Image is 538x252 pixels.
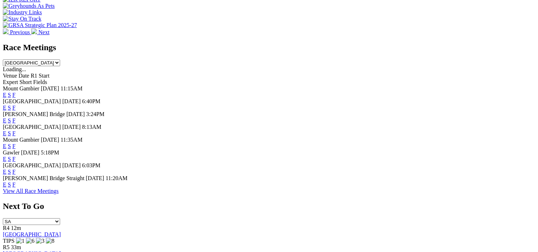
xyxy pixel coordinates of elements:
span: [GEOGRAPHIC_DATA] [3,98,61,104]
span: Next [38,29,49,35]
img: 3 [36,238,44,244]
a: F [12,169,16,175]
span: Fields [33,79,47,85]
img: 6 [26,238,34,244]
a: View All Race Meetings [3,188,59,194]
span: 5:18PM [41,149,59,156]
span: TIPS [3,238,15,244]
a: Previous [3,29,31,35]
span: 6:40PM [82,98,101,104]
span: [PERSON_NAME] Bridge [3,111,65,117]
a: F [12,130,16,136]
a: S [8,117,11,124]
a: E [3,143,6,149]
span: Mount Gambier [3,137,39,143]
span: 11:20AM [106,175,128,181]
span: 33m [11,244,21,250]
span: [GEOGRAPHIC_DATA] [3,162,61,168]
a: S [8,182,11,188]
a: E [3,182,6,188]
img: Stay On Track [3,16,41,22]
span: 12m [11,225,21,231]
a: F [12,117,16,124]
a: E [3,92,6,98]
span: Previous [10,29,30,35]
a: F [12,105,16,111]
span: Expert [3,79,18,85]
a: E [3,117,6,124]
span: [DATE] [62,98,81,104]
a: F [12,143,16,149]
span: [PERSON_NAME] Bridge Straight [3,175,84,181]
img: chevron-left-pager-white.svg [3,28,9,34]
img: chevron-right-pager-white.svg [31,28,37,34]
span: [DATE] [41,137,59,143]
a: [GEOGRAPHIC_DATA] [3,231,61,237]
span: 11:35AM [60,137,82,143]
span: 6:03PM [82,162,101,168]
span: 3:24PM [86,111,105,117]
span: R1 Start [31,73,49,79]
a: S [8,92,11,98]
a: E [3,169,6,175]
img: 8 [46,238,54,244]
img: Greyhounds As Pets [3,3,55,9]
a: F [12,156,16,162]
a: E [3,130,6,136]
span: 11:15AM [60,85,82,91]
h2: Next To Go [3,201,535,211]
span: [DATE] [86,175,104,181]
img: Industry Links [3,9,42,16]
span: Mount Gambier [3,85,39,91]
a: E [3,156,6,162]
a: S [8,143,11,149]
span: R5 [3,244,10,250]
span: [DATE] [62,162,81,168]
span: [GEOGRAPHIC_DATA] [3,124,61,130]
span: 8:13AM [82,124,101,130]
span: [DATE] [66,111,85,117]
a: F [12,92,16,98]
span: Loading... [3,66,26,72]
span: Venue [3,73,17,79]
a: S [8,105,11,111]
span: [DATE] [41,85,59,91]
a: F [12,182,16,188]
a: S [8,169,11,175]
span: [DATE] [21,149,39,156]
a: Next [31,29,49,35]
a: S [8,156,11,162]
img: GRSA Strategic Plan 2025-27 [3,22,77,28]
a: S [8,130,11,136]
span: Date [18,73,29,79]
h2: Race Meetings [3,43,535,52]
span: Short [20,79,32,85]
span: [DATE] [62,124,81,130]
img: 1 [16,238,25,244]
span: Gawler [3,149,20,156]
a: E [3,105,6,111]
span: R4 [3,225,10,231]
